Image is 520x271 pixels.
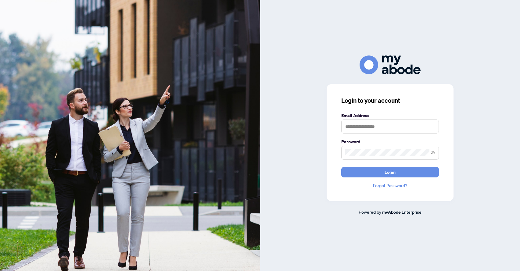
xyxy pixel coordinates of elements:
span: Login [385,167,396,177]
img: ma-logo [360,55,421,74]
span: eye-invisible [431,151,435,155]
label: Email Address [341,112,439,119]
h3: Login to your account [341,96,439,105]
span: Enterprise [402,209,421,215]
span: Powered by [359,209,381,215]
a: Forgot Password? [341,182,439,189]
label: Password [341,138,439,145]
a: myAbode [382,209,401,216]
button: Login [341,167,439,177]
